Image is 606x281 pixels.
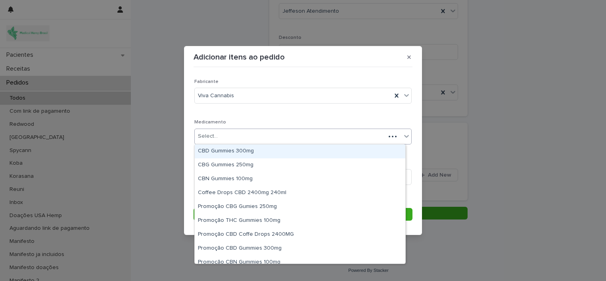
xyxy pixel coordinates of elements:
span: Viva Cannabis [198,92,234,100]
button: Save [194,208,412,221]
div: Select... [198,132,218,140]
div: Promoção CBD Gummies 300mg [195,242,405,256]
div: CBD Gummies 300mg [195,144,405,158]
div: Promoção CBG Gumies 250mg [195,200,405,214]
div: Coffee Drops CBD 2400mg 240ml [195,186,405,200]
div: CBG Gummies 250mg [195,158,405,172]
div: Promoção CBD Coffe Drops 2400MG [195,228,405,242]
div: CBN Gummies 100mg [195,172,405,186]
span: Fabricante [194,79,219,84]
div: Promoção CBN Gummies 100mg [195,256,405,269]
span: Medicamento [194,120,226,125]
p: Adicionar itens ao pedido [194,52,285,62]
div: Promoção THC Gummies 100mg [195,214,405,228]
